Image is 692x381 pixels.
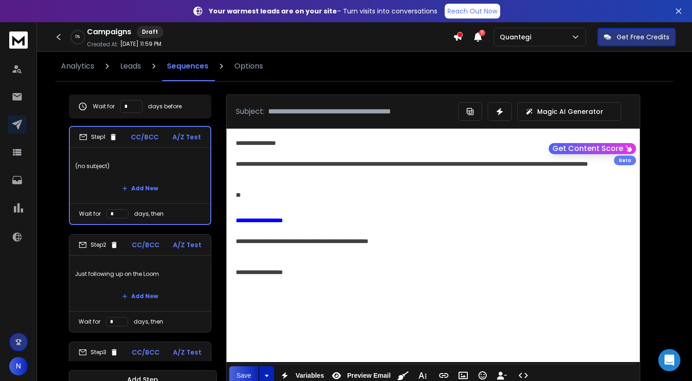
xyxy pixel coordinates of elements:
span: Variables [294,372,326,380]
a: Analytics [55,51,100,81]
p: Wait for [79,210,101,218]
p: Options [234,61,263,72]
p: Magic AI Generator [537,107,603,116]
p: Quantegi [500,32,535,42]
button: Get Free Credits [597,28,676,46]
p: A/Z Test [172,132,201,142]
div: Step 2 [79,241,118,249]
button: Add New [115,179,165,198]
button: Add New [115,287,165,306]
p: Leads [120,61,141,72]
p: CC/BCC [131,132,159,142]
p: Reach Out Now [447,6,497,16]
p: Created At: [87,41,118,48]
a: Leads [115,51,147,81]
p: (no subject) [75,153,205,179]
a: Reach Out Now [445,4,500,19]
img: logo [9,31,28,49]
a: Sequences [161,51,214,81]
button: Get Content Score [549,143,636,154]
p: Analytics [61,61,94,72]
p: days, then [134,210,164,218]
p: – Turn visits into conversations [209,6,437,16]
h1: Campaigns [87,26,131,37]
span: Preview Email [345,372,392,380]
span: 11 [479,30,485,36]
p: Just following up on the Loom [75,261,205,287]
p: days, then [134,318,163,325]
p: Subject: [236,106,264,117]
p: CC/BCC [132,240,159,250]
p: Wait for [93,103,115,110]
li: Step2CC/BCCA/Z TestJust following up on the LoomAdd NewWait fordays, then [69,234,211,332]
p: CC/BCC [132,348,159,357]
p: Get Free Credits [617,32,669,42]
strong: Your warmest leads are on your site [209,6,337,16]
button: N [9,357,28,375]
a: Options [229,51,269,81]
div: Open Intercom Messenger [658,349,680,371]
div: Beta [614,156,636,165]
p: [DATE] 11:59 PM [120,40,161,48]
button: Magic AI Generator [517,102,621,121]
div: Step 3 [79,348,118,356]
p: days before [148,103,182,110]
li: Step1CC/BCCA/Z Test(no subject)Add NewWait fordays, then [69,126,211,225]
p: 0 % [75,34,80,40]
p: Sequences [167,61,208,72]
p: Wait for [79,318,100,325]
div: Draft [137,26,163,38]
div: Step 1 [79,133,117,141]
p: A/Z Test [173,240,202,250]
p: A/Z Test [173,348,202,357]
